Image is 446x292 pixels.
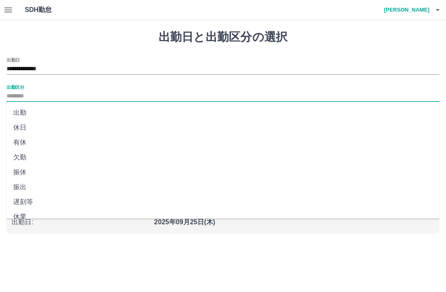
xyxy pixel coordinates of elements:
[7,105,439,120] li: 出勤
[7,120,439,135] li: 休日
[7,135,439,150] li: 有休
[7,180,439,195] li: 振出
[12,217,149,227] p: 出勤日 :
[7,150,439,165] li: 欠勤
[7,84,24,90] label: 出勤区分
[7,57,20,63] label: 出勤日
[154,218,215,226] b: 2025年09月25日(木)
[7,209,439,224] li: 休業
[7,30,439,44] h1: 出勤日と出勤区分の選択
[7,195,439,209] li: 遅刻等
[7,165,439,180] li: 振休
